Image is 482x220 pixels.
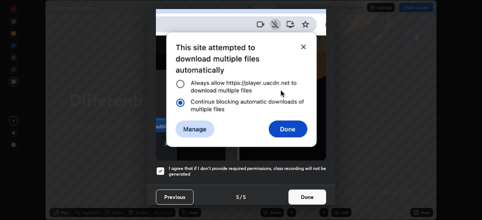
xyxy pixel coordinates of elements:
button: Previous [156,190,194,205]
h4: 5 [243,193,246,201]
h5: I agree that if I don't provide required permissions, class recording will not be generated [169,165,326,177]
h4: / [240,193,242,201]
button: Done [288,190,326,205]
h4: 5 [236,193,239,201]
